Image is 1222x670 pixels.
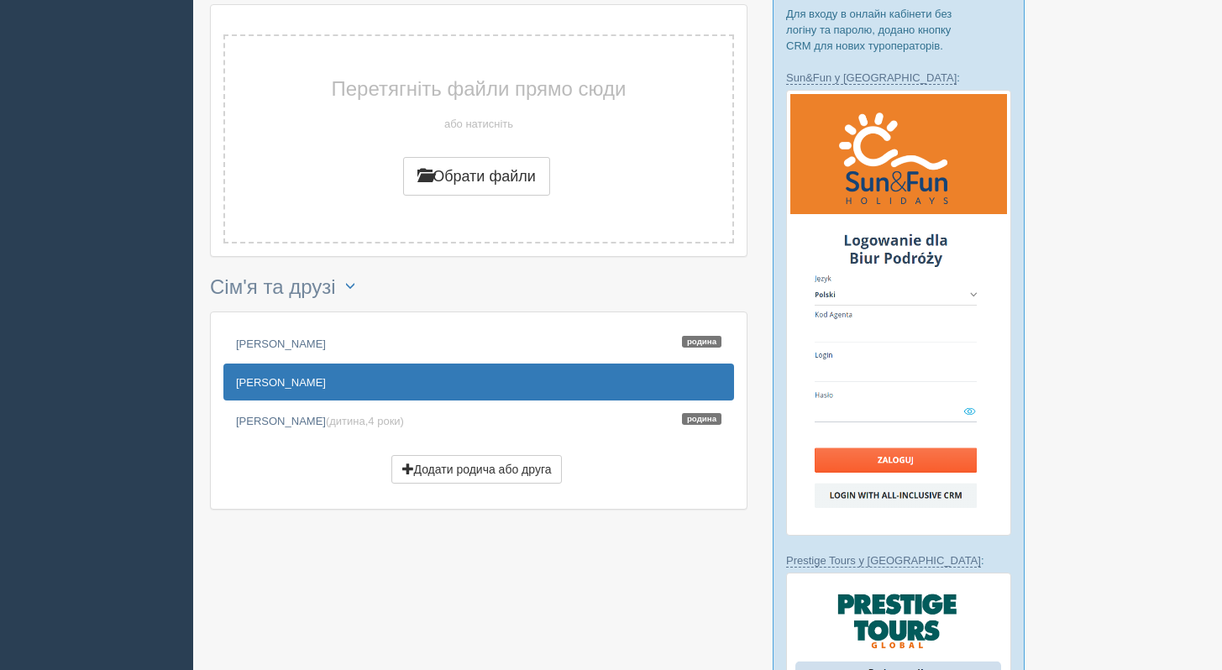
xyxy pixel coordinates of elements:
button: Обрати файли [403,157,550,196]
span: 4 роки [368,415,400,427]
p: : [786,70,1011,86]
a: Sun&Fun у [GEOGRAPHIC_DATA] [786,71,957,85]
span: Родина [682,413,721,426]
a: [PERSON_NAME](дитина,4 роки) Родина [223,402,734,439]
p: : [786,552,1011,568]
span: Родина [682,336,721,348]
h3: Сім'я та друзі [210,274,747,303]
a: Prestige Tours у [GEOGRAPHIC_DATA] [786,554,981,568]
a: [PERSON_NAME] [223,364,734,400]
p: Для входу в онлайн кабінети без логіну та паролю, додано кнопку CRM для нових туроператорів. [786,6,1011,54]
p: або натисніть [267,116,690,132]
h3: Перетягніть файли прямо сюди [267,78,690,100]
button: Додати родича або друга [391,455,563,484]
a: [PERSON_NAME]Родина [223,325,734,362]
img: sun-fun-%D0%BB%D0%BE%D0%B3%D1%96%D0%BD-%D1%87%D0%B5%D1%80%D0%B5%D0%B7-%D1%81%D1%80%D0%BC-%D0%B4%D... [786,90,1011,536]
span: (дитина, ) [326,415,404,427]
